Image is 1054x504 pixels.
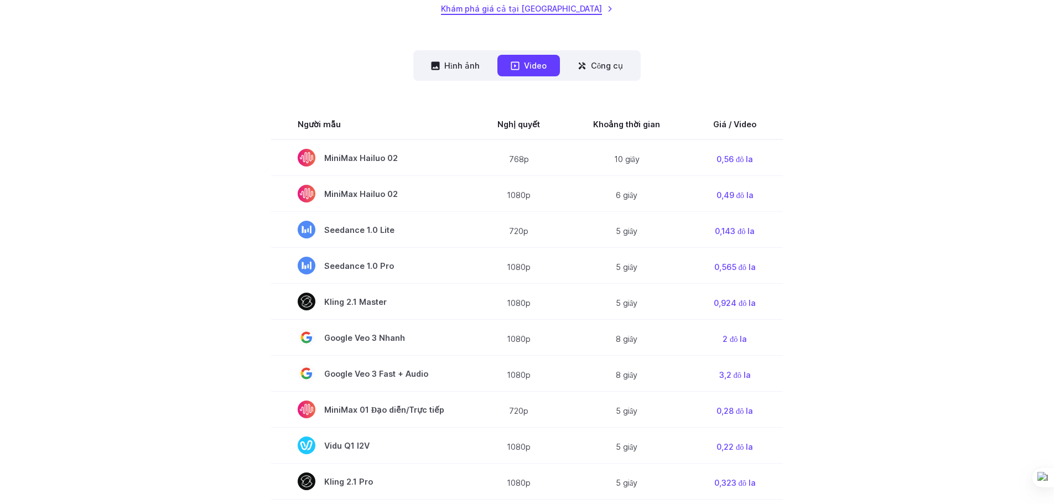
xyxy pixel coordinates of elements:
[616,226,637,235] font: 5 giây
[324,369,428,378] font: Google Veo 3 Fast + Audio
[524,61,547,70] font: Video
[324,333,405,342] font: Google Veo 3 Nhanh
[324,225,394,235] font: Seedance 1.0 Lite
[509,406,528,415] font: 720p
[324,189,398,199] font: MiniMax Hailuo 02
[324,405,444,414] font: MiniMax 01 Đạo diễn/Trực tiếp
[507,334,531,343] font: 1080p
[507,190,531,199] font: 1080p
[716,441,753,451] font: 0,22 đô la
[298,119,341,128] font: Người mẫu
[324,153,398,163] font: MiniMax Hailuo 02
[716,190,754,199] font: 0,49 đô la
[441,4,602,13] font: Khám phá giá cả tại [GEOGRAPHIC_DATA]
[441,2,613,15] a: Khám phá giá cả tại [GEOGRAPHIC_DATA]
[509,226,528,235] font: 720p
[616,406,637,415] font: 5 giây
[324,261,394,271] font: Seedance 1.0 Pro
[616,190,637,199] font: 6 giây
[714,262,756,271] font: 0,565 đô la
[507,370,531,379] font: 1080p
[324,477,373,486] font: Kling 2.1 Pro
[719,370,751,379] font: 3,2 đô la
[723,334,747,343] font: 2 đô la
[616,370,637,379] font: 8 giây
[616,441,637,451] font: 5 giây
[593,119,660,128] font: Khoảng thời gian
[616,334,637,343] font: 8 giây
[497,119,540,128] font: Nghị quyết
[324,441,370,450] font: Vidu Q1 I2V
[616,298,637,307] font: 5 giây
[614,154,640,163] font: 10 giây
[714,477,756,487] font: 0,323 đô la
[716,406,753,415] font: 0,28 đô la
[715,226,755,235] font: 0,143 đô la
[507,262,531,271] font: 1080p
[616,477,637,487] font: 5 giây
[507,441,531,451] font: 1080p
[507,477,531,487] font: 1080p
[324,297,387,306] font: Kling 2.1 Master
[713,119,756,128] font: Giá / Video
[616,262,637,271] font: 5 giây
[444,61,480,70] font: Hình ảnh
[507,298,531,307] font: 1080p
[509,154,529,163] font: 768p
[716,154,753,163] font: 0,56 đô la
[591,61,623,70] font: Công cụ
[714,298,756,307] font: 0,924 đô la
